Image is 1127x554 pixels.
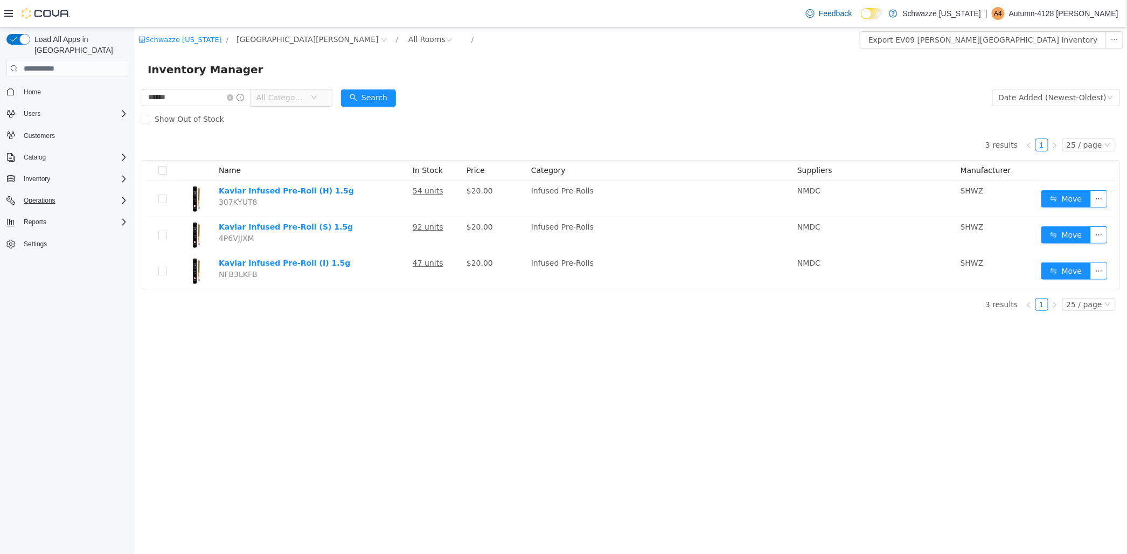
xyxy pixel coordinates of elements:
span: SHWZ [826,195,849,204]
li: Previous Page [888,271,901,283]
span: Catalog [19,151,128,164]
div: All Rooms [274,4,311,20]
li: Next Page [914,271,927,283]
a: Kaviar Infused Pre-Roll (H) 1.5g [84,159,219,168]
span: / [92,8,94,16]
button: Inventory [2,171,133,186]
img: Cova [22,8,70,19]
i: icon: right [917,274,923,281]
span: Customers [19,129,128,142]
li: 1 [901,111,914,124]
span: Operations [19,194,128,207]
span: Home [24,88,41,96]
i: icon: down [176,67,183,74]
button: Catalog [2,150,133,165]
button: Catalog [19,151,50,164]
img: Kaviar Infused Pre-Roll (I) 1.5g hero shot [48,230,75,257]
span: In Stock [278,138,308,147]
span: / [261,8,263,16]
input: Dark Mode [861,8,883,19]
span: Load All Apps in [GEOGRAPHIC_DATA] [30,34,128,56]
span: NMDC [663,195,686,204]
i: icon: right [917,115,923,121]
button: icon: swapMove [907,163,956,180]
button: icon: ellipsis [956,163,973,180]
span: Feedback [819,8,852,19]
span: Price [332,138,350,147]
td: Infused Pre-Rolls [392,226,658,261]
a: Customers [19,129,59,142]
i: icon: info-circle [102,66,109,74]
span: Catalog [24,153,46,162]
span: Inventory [19,172,128,185]
a: icon: shopSchwazze [US_STATE] [4,8,87,16]
li: Next Page [914,111,927,124]
li: 3 results [851,111,883,124]
i: icon: down [970,274,976,281]
div: 25 / page [932,271,968,283]
span: SHWZ [826,231,849,240]
span: All Categories [122,65,171,75]
span: NMDC [663,159,686,168]
i: icon: left [891,274,898,281]
span: Users [19,107,128,120]
button: Export EV09 [PERSON_NAME][GEOGRAPHIC_DATA] Inventory [725,4,972,21]
span: Settings [24,240,47,248]
div: 25 / page [932,112,968,123]
span: Manufacturer [826,138,876,147]
button: Inventory [19,172,54,185]
u: 92 units [278,195,309,204]
p: Schwazze [US_STATE] [903,7,982,20]
button: Settings [2,236,133,252]
button: Operations [2,193,133,208]
button: Users [2,106,133,121]
td: Infused Pre-Rolls [392,190,658,226]
i: icon: left [891,115,898,121]
span: / [337,8,339,16]
span: 307KYUT8 [84,170,123,179]
li: 1 [901,271,914,283]
span: $20.00 [332,195,358,204]
a: Kaviar Infused Pre-Roll (S) 1.5g [84,195,218,204]
span: Settings [19,237,128,251]
span: Operations [24,196,55,205]
button: Reports [19,216,51,228]
nav: Complex example [6,79,128,280]
div: Date Added (Newest-Oldest) [864,62,972,78]
button: Home [2,84,133,99]
a: 1 [901,271,913,283]
i: icon: down [972,67,979,74]
i: icon: shop [4,9,11,16]
button: icon: ellipsis [971,4,989,21]
button: Reports [2,214,133,230]
span: Users [24,109,40,118]
u: 47 units [278,231,309,240]
span: Inventory Manager [13,33,135,51]
span: NFB3LKFB [84,243,123,251]
a: Settings [19,238,51,251]
u: 54 units [278,159,309,168]
span: SHWZ [826,159,849,168]
span: EV09 Montano Plaza [102,6,244,18]
span: Reports [19,216,128,228]
button: icon: ellipsis [956,235,973,252]
img: Kaviar Infused Pre-Roll (H) 1.5g hero shot [48,158,75,185]
a: Home [19,86,45,99]
button: Users [19,107,45,120]
li: 3 results [851,271,883,283]
span: Name [84,138,106,147]
span: Show Out of Stock [16,87,94,96]
div: Autumn-4128 Mares [992,7,1005,20]
button: icon: swapMove [907,199,956,216]
span: Suppliers [663,138,698,147]
td: Infused Pre-Rolls [392,154,658,190]
button: icon: swapMove [907,235,956,252]
a: Kaviar Infused Pre-Roll (I) 1.5g [84,231,215,240]
span: Inventory [24,175,50,183]
a: 1 [901,112,913,123]
a: Feedback [802,3,856,24]
span: $20.00 [332,231,358,240]
span: $20.00 [332,159,358,168]
li: Previous Page [888,111,901,124]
